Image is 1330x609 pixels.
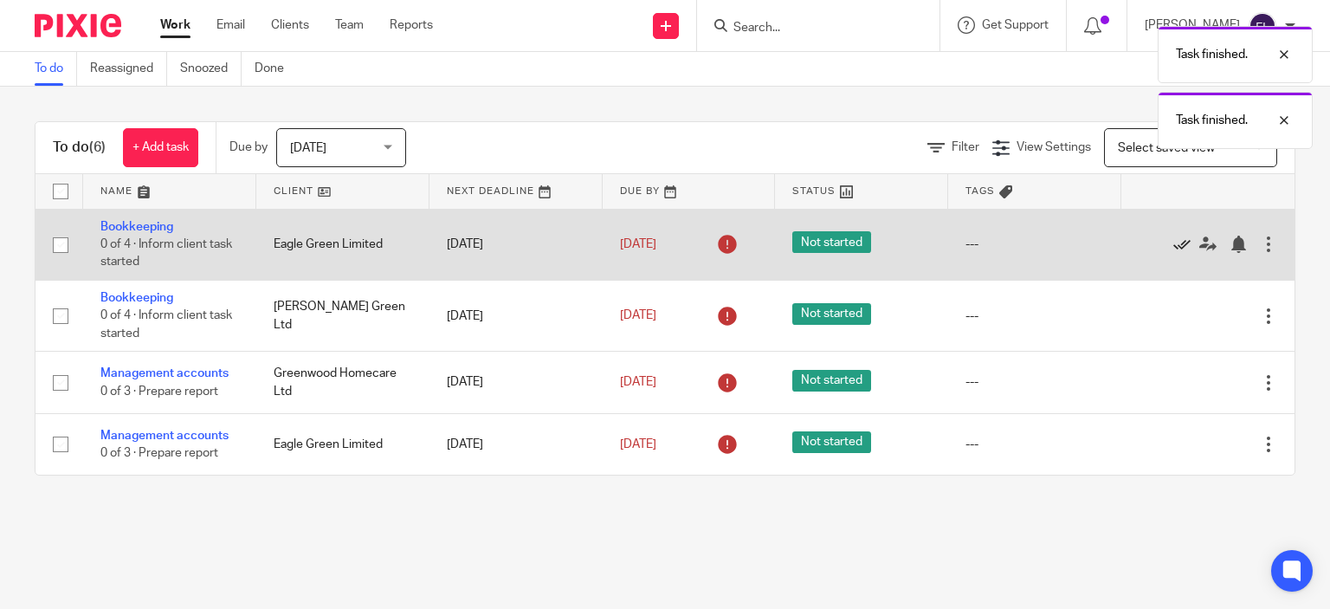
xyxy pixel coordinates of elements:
a: Work [160,16,190,34]
span: [DATE] [620,376,656,388]
a: Clients [271,16,309,34]
a: Reports [390,16,433,34]
span: 0 of 4 · Inform client task started [100,310,232,340]
span: 0 of 3 · Prepare report [100,385,218,398]
p: Task finished. [1176,46,1248,63]
a: To do [35,52,77,86]
a: Snoozed [180,52,242,86]
span: [DATE] [620,438,656,450]
a: Management accounts [100,430,229,442]
div: --- [965,236,1104,253]
img: Pixie [35,14,121,37]
span: Tags [965,186,995,196]
a: Bookkeeping [100,221,173,233]
p: Task finished. [1176,112,1248,129]
td: Eagle Green Limited [256,209,429,280]
a: Email [216,16,245,34]
a: Bookkeeping [100,292,173,304]
td: [DATE] [429,413,603,475]
span: [DATE] [620,238,656,250]
span: Not started [792,431,871,453]
span: 0 of 4 · Inform client task started [100,238,232,269]
div: --- [965,436,1104,453]
a: Done [255,52,297,86]
td: [DATE] [429,209,603,280]
span: Not started [792,303,871,325]
a: Management accounts [100,367,229,379]
a: + Add task [123,128,198,167]
td: Eagle Green Limited [256,413,429,475]
div: --- [965,308,1104,325]
td: [DATE] [429,352,603,413]
span: Not started [792,231,871,253]
td: Greenwood Homecare Ltd [256,352,429,413]
a: Reassigned [90,52,167,86]
a: Mark as done [1173,236,1199,253]
span: Select saved view [1118,142,1215,154]
div: --- [965,373,1104,391]
a: Team [335,16,364,34]
td: [PERSON_NAME] Green Ltd [256,280,429,351]
span: (6) [89,140,106,154]
span: 0 of 3 · Prepare report [100,447,218,459]
span: [DATE] [290,142,326,154]
td: [DATE] [429,280,603,351]
img: svg%3E [1249,12,1276,40]
span: [DATE] [620,310,656,322]
h1: To do [53,139,106,157]
p: Due by [229,139,268,156]
span: Not started [792,370,871,392]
